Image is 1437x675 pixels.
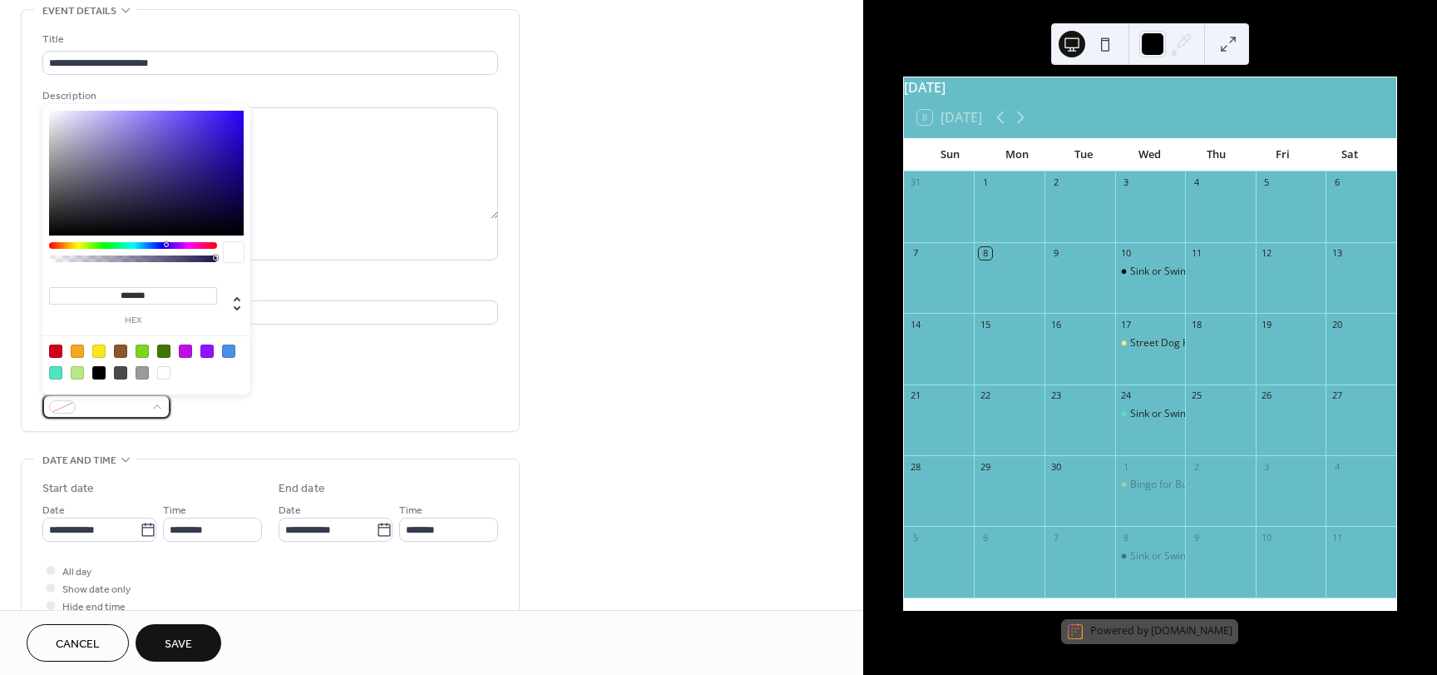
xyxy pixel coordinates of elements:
[909,460,921,473] div: 28
[62,581,131,598] span: Show date only
[49,345,62,358] div: #D0021B
[1117,138,1183,171] div: Wed
[1331,247,1343,260] div: 13
[1130,549,1217,563] div: Sink or Swim Trivia
[1250,138,1316,171] div: Fri
[917,138,984,171] div: Sun
[909,176,921,189] div: 31
[1331,176,1343,189] div: 6
[92,366,106,380] div: #000000
[42,280,495,298] div: Location
[62,563,91,581] span: All day
[1190,390,1202,402] div: 25
[1120,318,1133,330] div: 17
[157,366,170,380] div: #FFFFFF
[1130,265,1217,279] div: Sink or Swim Trivia
[909,390,921,402] div: 21
[1049,390,1062,402] div: 23
[163,502,186,519] span: Time
[62,598,126,616] span: Hide end time
[157,345,170,358] div: #417505
[279,502,301,519] span: Date
[27,624,129,662] button: Cancel
[1120,176,1133,189] div: 3
[136,624,221,662] button: Save
[979,390,991,402] div: 22
[1183,138,1250,171] div: Thu
[42,31,495,48] div: Title
[1130,478,1212,492] div: Bingo for Bunnies
[71,345,84,358] div: #F5A623
[909,531,921,543] div: 5
[136,366,149,380] div: #9B9B9B
[165,636,192,653] span: Save
[1190,318,1202,330] div: 18
[1120,460,1133,473] div: 1
[49,366,62,380] div: #50E3C2
[114,366,127,380] div: #4A4A4A
[1130,336,1235,350] div: Street Dog Hero Bingo
[179,345,192,358] div: #BD10E0
[1190,460,1202,473] div: 2
[1115,549,1186,563] div: Sink or Swim Trivia
[1190,247,1202,260] div: 11
[42,480,94,498] div: Start date
[909,247,921,260] div: 7
[1115,265,1186,279] div: Sink or Swim Trivia
[979,176,991,189] div: 1
[114,345,127,358] div: #8B572A
[1331,390,1343,402] div: 27
[42,452,116,469] span: Date and time
[1331,460,1343,473] div: 4
[1261,318,1273,330] div: 19
[1130,407,1217,421] div: Sink or Swim Trivia
[92,345,106,358] div: #F8E71C
[1049,531,1062,543] div: 7
[1120,247,1133,260] div: 10
[1261,390,1273,402] div: 26
[1049,318,1062,330] div: 16
[1316,138,1383,171] div: Sat
[1120,531,1133,543] div: 8
[1261,176,1273,189] div: 5
[1120,390,1133,402] div: 24
[279,480,325,498] div: End date
[1190,531,1202,543] div: 9
[1190,176,1202,189] div: 4
[909,318,921,330] div: 14
[56,636,100,653] span: Cancel
[1050,138,1117,171] div: Tue
[1331,531,1343,543] div: 11
[904,77,1396,97] div: [DATE]
[49,316,217,325] label: hex
[1331,318,1343,330] div: 20
[42,2,116,20] span: Event details
[1115,336,1186,350] div: Street Dog Hero Bingo
[399,502,422,519] span: Time
[222,345,235,358] div: #4A90E2
[1049,176,1062,189] div: 2
[984,138,1050,171] div: Mon
[42,502,65,519] span: Date
[1261,460,1273,473] div: 3
[1261,531,1273,543] div: 10
[1151,624,1232,638] a: [DOMAIN_NAME]
[136,345,149,358] div: #7ED321
[42,87,495,105] div: Description
[979,460,991,473] div: 29
[979,247,991,260] div: 8
[1261,247,1273,260] div: 12
[1049,247,1062,260] div: 9
[979,318,991,330] div: 15
[1115,407,1186,421] div: Sink or Swim Trivia
[200,345,214,358] div: #9013FE
[71,366,84,380] div: #B8E986
[1115,478,1186,492] div: Bingo for Bunnies
[1049,460,1062,473] div: 30
[1090,624,1232,638] div: Powered by
[979,531,991,543] div: 6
